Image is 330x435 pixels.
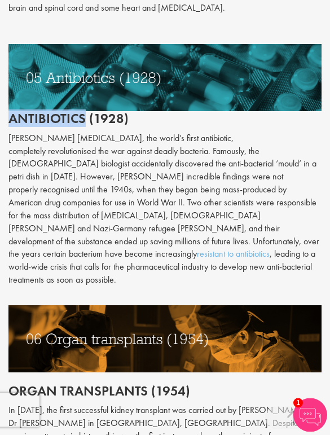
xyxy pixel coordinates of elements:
span: 1 [293,398,303,408]
a: resistant to antibiotics [197,248,270,260]
img: Chatbot [293,398,327,432]
p: [PERSON_NAME] [MEDICAL_DATA], the world’s first antibiotic, completely revolutionised the war aga... [8,133,322,287]
h2: Antibiotics (1928) [8,45,322,127]
h2: Organ transplants (1954) [8,384,322,399]
img: antibiotics [8,45,322,112]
